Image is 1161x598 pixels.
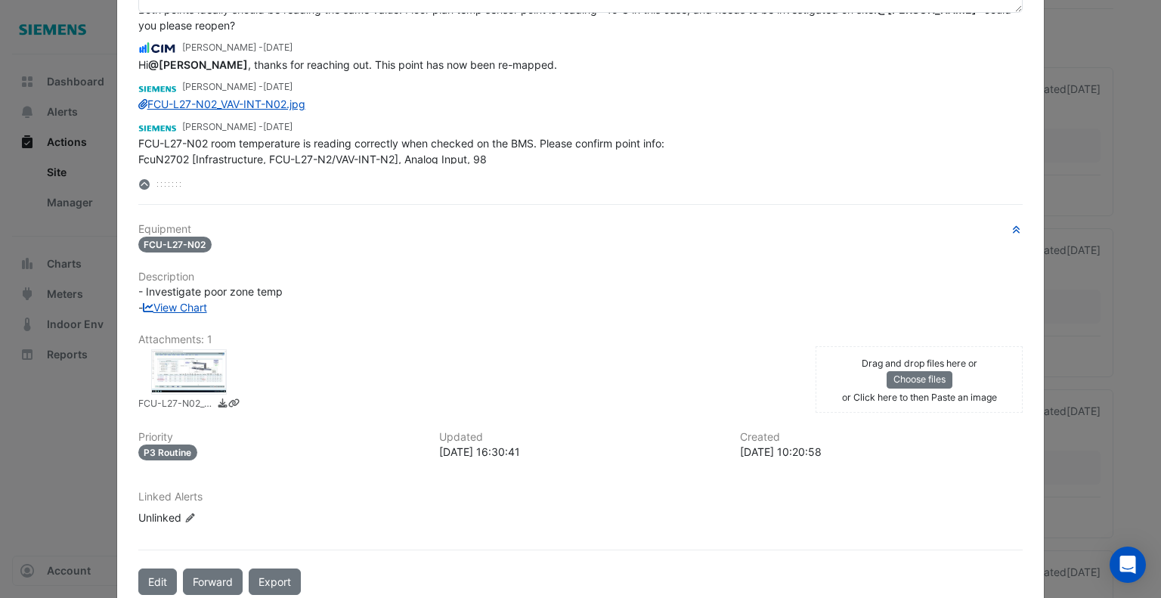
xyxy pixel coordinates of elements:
[138,58,557,71] span: Hi , thanks for reaching out. This point has now been re-mapped.
[138,179,152,190] fa-layers: Scroll to Top
[138,119,176,135] img: Siemens
[148,58,248,71] span: jicky.joseph@siemens.com [Siemens]
[138,431,421,444] h6: Priority
[249,569,301,595] a: Export
[263,81,293,92] span: 2025-08-07 11:00:06
[138,98,305,110] a: FCU-L27-N02_VAV-INT-N02.jpg
[887,371,952,388] button: Choose files
[263,42,293,53] span: 2025-08-07 13:57:14
[138,137,667,166] span: FCU-L27-N02 room temperature is reading correctly when checked on the BMS. Please confirm point i...
[182,41,293,54] small: [PERSON_NAME] -
[740,431,1023,444] h6: Created
[138,40,176,57] img: CIM
[138,445,198,460] div: P3 Routine
[138,491,1023,503] h6: Linked Alerts
[263,121,293,132] span: 2025-08-07 10:59:30
[439,444,722,460] div: [DATE] 16:30:41
[862,358,977,369] small: Drag and drop files here or
[182,120,293,134] small: [PERSON_NAME] -
[138,79,176,96] img: Siemens
[842,392,997,403] small: or Click here to then Paste an image
[138,223,1023,236] h6: Equipment
[184,513,196,524] fa-icon: Edit Linked Alerts
[138,285,283,314] span: - Investigate poor zone temp -
[740,444,1023,460] div: [DATE] 10:20:58
[138,510,320,525] div: Unlinked
[228,397,240,413] a: Copy link to clipboard
[182,80,293,94] small: [PERSON_NAME] -
[439,431,722,444] h6: Updated
[1110,547,1146,583] div: Open Intercom Messenger
[877,3,977,16] span: conor.deane@cimenviro.com [CIM]
[143,301,207,314] a: View Chart
[138,569,177,595] button: Edit
[138,397,214,413] small: FCU-L27-N02_VAV-INT-N02.jpg
[217,397,228,413] a: Download
[183,569,243,595] button: Forward
[151,349,227,395] div: FCU-L27-N02_VAV-INT-N02.jpg
[138,3,1014,32] span: Both points ideally should be reading the same value. Floor plan temp sensor point is reading -45...
[138,237,212,253] span: FCU-L27-N02
[138,271,1023,284] h6: Description
[138,333,1023,346] h6: Attachments: 1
